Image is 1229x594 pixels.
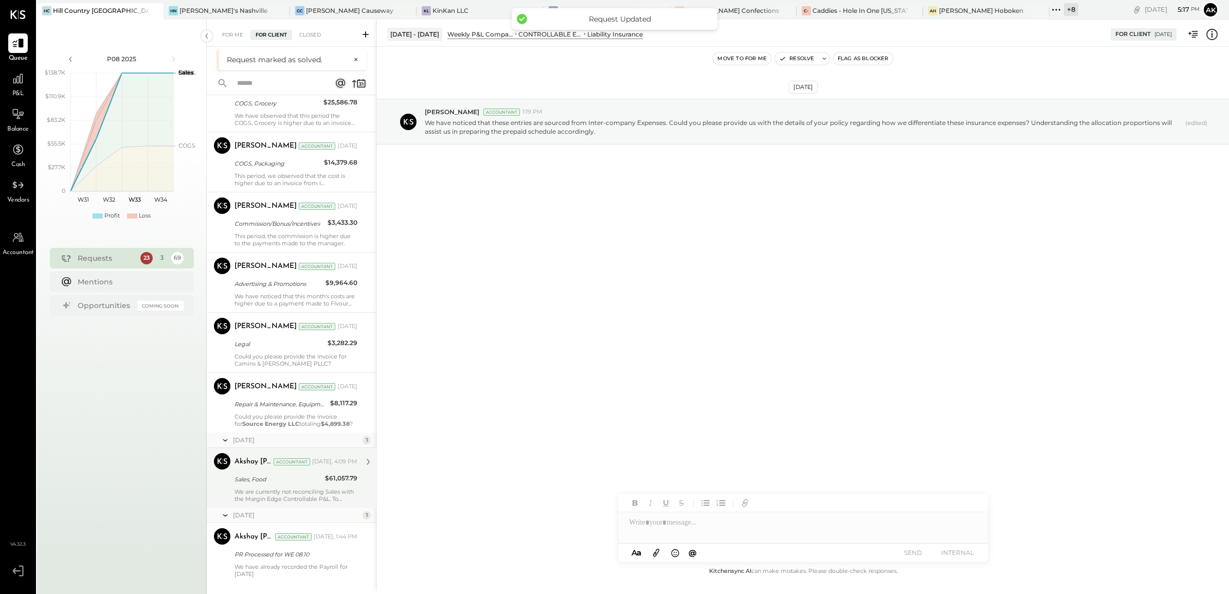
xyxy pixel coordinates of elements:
[3,248,34,258] span: Accountant
[233,436,360,444] div: [DATE]
[45,93,65,100] text: $110.9K
[387,28,442,41] div: [DATE] - [DATE]
[53,6,148,15] div: Hill Country [GEOGRAPHIC_DATA]
[628,496,642,510] button: Bold
[299,203,335,210] div: Accountant
[834,52,893,65] button: Flag as Blocker
[234,141,297,151] div: [PERSON_NAME]
[483,109,520,116] div: Accountant
[234,488,357,502] div: We are currently not reconciling Sales with the Margin Edge Controllable P&L. To reconcile Sales ...
[178,142,195,149] text: COGS
[154,196,167,203] text: W34
[549,6,558,15] div: VC
[675,6,684,15] div: VC
[685,546,700,559] button: @
[178,69,194,76] text: Sales
[1,69,35,99] a: P&L
[1132,4,1142,15] div: copy link
[299,142,335,150] div: Accountant
[306,6,393,15] div: [PERSON_NAME] Causeway
[699,496,712,510] button: Unordered List
[234,457,272,467] div: Akshay [PERSON_NAME]
[139,212,151,220] div: Loss
[9,54,28,63] span: Queue
[48,164,65,171] text: $27.7K
[171,252,184,264] div: 69
[1154,31,1172,38] div: [DATE]
[686,6,781,15] div: [PERSON_NAME] Confections - [GEOGRAPHIC_DATA]
[156,252,168,264] div: 3
[217,30,248,40] div: For Me
[1,104,35,134] a: Balance
[234,172,357,187] div: This period, we observed that the cost is higher due to an invoice from I [PERSON_NAME] Paper & S...
[169,6,178,15] div: HN
[422,6,431,15] div: KL
[338,202,357,210] div: [DATE]
[425,107,479,116] span: [PERSON_NAME]
[363,511,371,519] div: 1
[295,6,304,15] div: GC
[7,196,29,205] span: Vendors
[518,30,582,39] div: CONTROLLABLE EXPENSES
[363,436,371,444] div: 1
[234,98,320,109] div: COGS, Grocery
[45,69,65,76] text: $138.7K
[299,323,335,330] div: Accountant
[432,6,468,15] div: KinKan LLC
[234,399,327,409] div: Repair & Maintenance, Equipment
[294,30,326,40] div: Closed
[1,175,35,205] a: Vendors
[234,261,297,272] div: [PERSON_NAME]
[47,140,65,147] text: $55.5K
[1,228,35,258] a: Accountant
[234,382,297,392] div: [PERSON_NAME]
[338,262,357,271] div: [DATE]
[234,293,357,307] div: We have noticed that this month's costs are higher due to a payment made to Flvour Gallery LLC. S...
[323,97,357,107] div: $25,586.78
[275,533,312,541] div: Accountant
[714,496,728,510] button: Ordered List
[234,549,354,560] div: PR Processed for WE 08.10
[532,14,707,24] div: Request Updated
[425,118,1181,136] p: We have noticed that these entries are sourced from Inter-company Expenses. Could you please prov...
[802,6,811,15] div: C-
[659,496,673,510] button: Underline
[1064,3,1078,16] div: + 8
[78,300,132,311] div: Opportunities
[348,55,358,64] button: ×
[928,6,937,15] div: AH
[324,157,357,168] div: $14,379.68
[103,196,115,203] text: W32
[330,398,357,408] div: $8,117.29
[644,496,657,510] button: Italic
[314,533,357,541] div: [DATE], 1:44 PM
[789,81,818,94] div: [DATE]
[137,301,184,311] div: Coming Soon
[559,6,655,15] div: [PERSON_NAME] Confections - [GEOGRAPHIC_DATA]
[299,263,335,270] div: Accountant
[234,532,273,542] div: Akshay [PERSON_NAME]
[274,458,310,465] div: Accountant
[47,116,65,123] text: $83.2K
[234,321,297,332] div: [PERSON_NAME]
[338,322,357,331] div: [DATE]
[78,277,178,287] div: Mentions
[233,511,360,519] div: [DATE]
[325,473,357,483] div: $61,057.79
[234,339,324,349] div: Legal
[234,563,357,578] div: We have already recorded the Payroll for [DATE]
[234,413,357,427] div: Could you please provide the invoice for totaling ?
[140,252,153,264] div: 23
[812,6,908,15] div: Caddies - Hole In One [US_STATE]
[893,546,934,560] button: SEND
[234,232,357,247] div: This period, the commission is higher due to the payments made to the manager.
[775,52,818,65] button: Resolve
[937,546,978,560] button: INTERNAL
[1,140,35,170] a: Cash
[522,108,543,116] span: 1:19 PM
[78,196,89,203] text: W31
[78,253,135,263] div: Requests
[338,383,357,391] div: [DATE]
[129,196,141,203] text: W33
[234,112,357,127] div: We have observed that this period the COGS, Grocery is higher due to an invoice related to [PERSO...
